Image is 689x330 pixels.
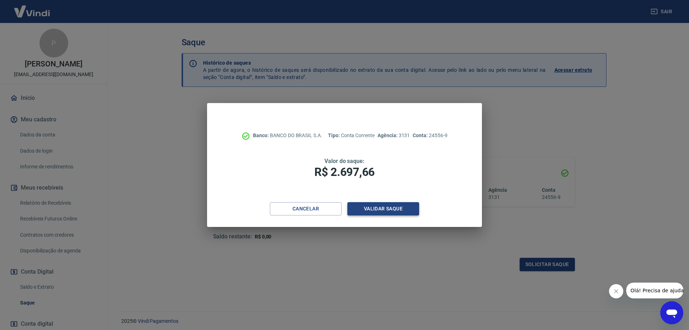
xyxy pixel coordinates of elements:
[660,301,683,324] iframe: Botão para abrir a janela de mensagens
[378,133,399,138] span: Agência:
[609,284,623,298] iframe: Fechar mensagem
[328,132,375,139] p: Conta Corrente
[253,132,322,139] p: BANCO DO BRASIL S.A.
[270,202,342,215] button: Cancelar
[626,283,683,298] iframe: Mensagem da empresa
[314,165,375,179] span: R$ 2.697,66
[378,132,410,139] p: 3131
[413,133,429,138] span: Conta:
[347,202,419,215] button: Validar saque
[413,132,447,139] p: 24556-9
[253,133,270,138] span: Banco:
[328,133,341,138] span: Tipo:
[4,5,60,11] span: Olá! Precisa de ajuda?
[324,158,365,164] span: Valor do saque:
